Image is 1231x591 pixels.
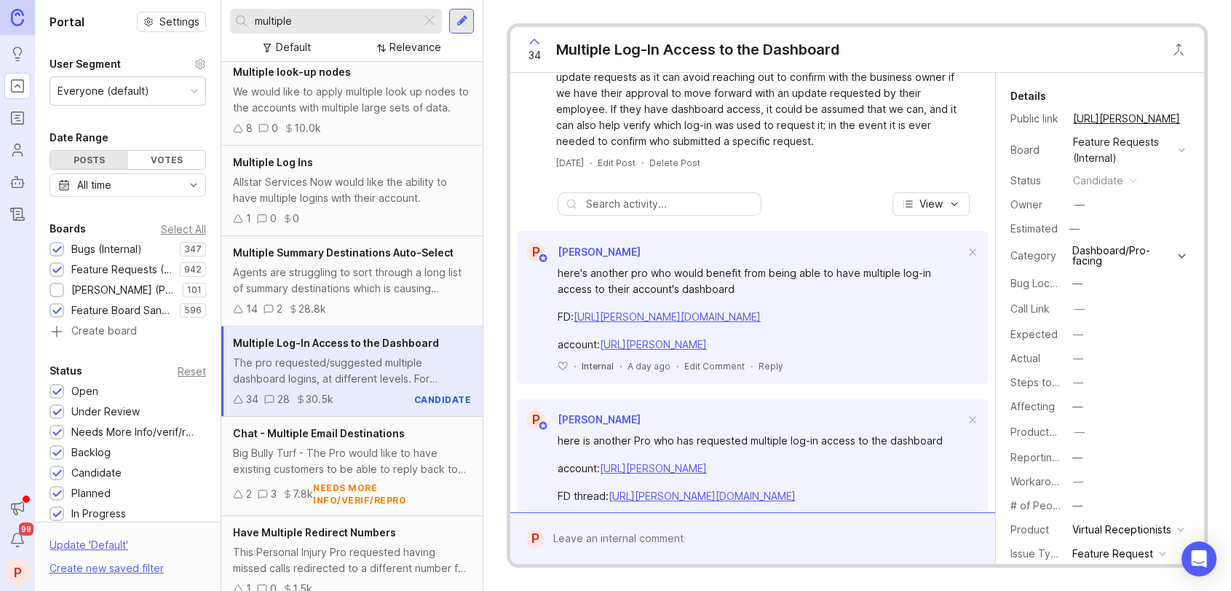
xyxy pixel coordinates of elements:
div: Details [1010,87,1046,105]
div: Feature Requests (Internal) [1073,134,1172,166]
button: Close button [1164,35,1193,64]
a: P[PERSON_NAME] [518,410,641,429]
div: Owner [1010,197,1061,213]
div: 3 [271,486,277,502]
label: ProductboardID [1010,426,1088,438]
span: 34 [529,47,541,63]
div: — [1073,375,1083,391]
a: [DATE] [556,157,584,169]
div: Status [1010,173,1061,189]
a: Ideas [4,41,31,67]
input: Search activity... [586,196,753,212]
input: Search... [255,13,415,29]
a: Chat - Multiple Email DestinationsBig Bully Turf - The Pro would like to have existing customers ... [221,417,483,516]
span: Multiple Log Ins [233,156,313,168]
div: Reset [178,367,206,375]
div: Everyone (default) [58,83,149,99]
div: Estimated [1010,224,1058,234]
a: Autopilot [4,169,31,195]
div: needs more info/verif/repro [313,482,471,506]
div: · [751,360,753,372]
div: Status [50,362,82,380]
button: View [892,192,970,216]
div: Public link [1010,111,1061,127]
p: 942 [184,264,202,275]
div: [PERSON_NAME] (Public) [71,282,175,298]
div: We would like to apply multiple look up nodes to the accounts with multiple large sets of data. [233,84,471,116]
div: candidate [414,394,472,406]
div: Date Range [50,129,108,146]
div: Candidate [71,465,122,481]
div: 2 [246,486,252,502]
div: Agents are struggling to sort through a long list of summary destinations which is causing summar... [233,265,471,297]
div: Feature Board Sandbox [DATE] [71,302,173,318]
div: Backlog [71,445,111,461]
img: member badge [538,253,549,264]
div: P [526,410,545,429]
div: — [1072,498,1082,514]
img: Canny Home [11,9,24,26]
svg: toggle icon [182,179,205,191]
div: · [620,512,622,524]
a: [URL][PERSON_NAME][DOMAIN_NAME] [574,310,761,323]
label: Product [1010,523,1049,536]
div: The pro requested/suggested multiple dashboard logins, at different levels. For example, the "own... [233,355,471,387]
label: Expected [1010,328,1058,340]
p: 596 [184,305,202,316]
div: Select All [161,225,206,233]
span: A day ago [628,360,670,372]
div: Internal [582,512,614,524]
div: Delete Post [649,157,700,169]
div: Edit Comment [684,360,745,372]
div: 28 [277,391,290,407]
div: Dashboard/Pro-facing [1072,246,1174,266]
div: — [1072,399,1082,415]
div: account: [558,337,965,353]
label: Steps to Reproduce [1010,376,1109,388]
a: P[PERSON_NAME] [518,243,641,262]
button: Steps to Reproduce [1069,373,1088,392]
div: 2 [277,301,282,317]
div: Reply [759,360,783,372]
a: [URL][PERSON_NAME][DOMAIN_NAME] [609,490,796,502]
div: In Progress [71,506,126,522]
div: account: [558,461,965,477]
img: member badge [538,420,549,431]
button: Workaround [1069,472,1088,491]
div: FD thread: [558,488,965,504]
div: · [590,157,592,169]
button: ProductboardID [1070,423,1089,442]
div: Open Intercom Messenger [1181,541,1216,576]
div: Category [1010,248,1061,264]
div: 28.8k [298,301,326,317]
div: 0 [272,120,278,136]
time: [DATE] [556,157,584,168]
div: Open [71,383,98,399]
a: [URL][PERSON_NAME] [600,462,707,474]
div: 0 [293,211,299,227]
a: [URL][PERSON_NAME] [1069,109,1184,128]
div: — [1074,424,1085,440]
div: · [676,360,678,372]
p: 101 [187,284,202,296]
div: Planned [71,485,111,501]
a: Multiple Summary Destinations Auto-SelectAgents are struggling to sort through a long list of sum... [221,236,483,326]
div: FD: [558,309,965,325]
button: Notifications [4,527,31,553]
label: Workaround [1010,475,1069,488]
div: · [620,360,622,372]
div: — [1074,301,1085,317]
div: Default [276,39,311,55]
div: — [1074,197,1085,213]
div: 8 [246,120,253,136]
label: Reporting Team [1010,451,1088,463]
a: Multiple Log-In Access to the DashboardThe pro requested/suggested multiple dashboard logins, at ... [221,326,483,417]
div: Votes [128,151,206,169]
div: Big Bully Turf - The Pro would like to have existing customers to be able to reply back to [EMAIL... [233,445,471,477]
div: Needs More Info/verif/repro [71,424,199,440]
div: · [661,512,663,524]
div: 14 [246,301,258,317]
a: Create board [50,326,206,339]
label: # of People Affected [1010,499,1114,512]
div: — [1065,219,1084,238]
